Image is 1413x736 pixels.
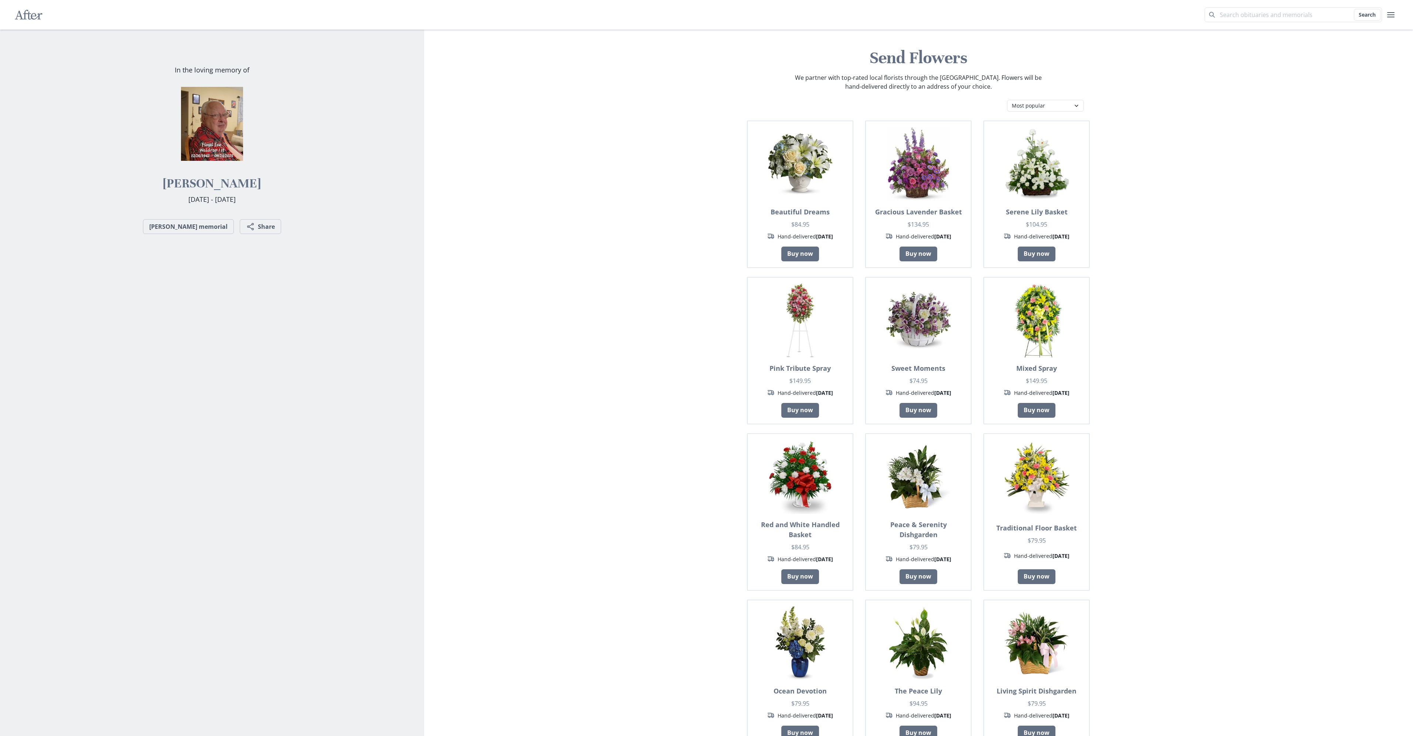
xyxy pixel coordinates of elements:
[1007,100,1084,112] select: Category filter
[781,247,819,261] a: Buy now
[1383,7,1398,22] button: user menu
[188,195,236,204] span: [DATE] - [DATE]
[430,47,1407,69] h1: Send Flowers
[240,219,281,234] button: Share
[1018,247,1055,261] a: Buy now
[900,247,937,261] a: Buy now
[1354,9,1380,21] button: Search
[175,65,249,75] p: In the loving memory of
[163,176,261,191] h2: [PERSON_NAME]
[1018,403,1055,418] a: Buy now
[781,569,819,584] a: Buy now
[1018,569,1055,584] a: Buy now
[900,403,937,418] a: Buy now
[175,87,249,161] img: Floyd
[143,219,234,234] a: [PERSON_NAME] memorial
[781,403,819,418] a: Buy now
[1205,7,1382,22] input: Search term
[900,569,937,584] a: Buy now
[794,73,1042,91] p: We partner with top-rated local florists through the [GEOGRAPHIC_DATA]. Flowers will be hand-deli...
